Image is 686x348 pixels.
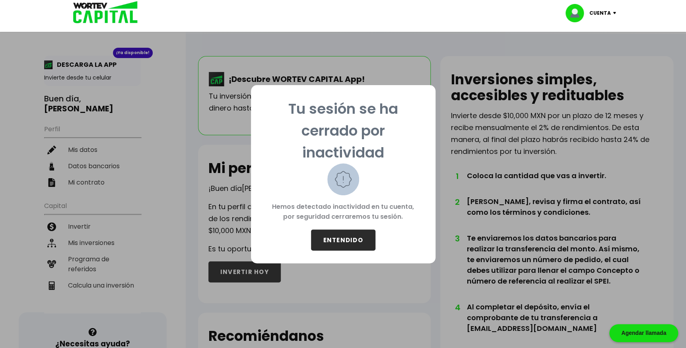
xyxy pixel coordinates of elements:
[589,7,611,19] p: Cuenta
[264,98,423,163] p: Tu sesión se ha cerrado por inactividad
[611,12,622,14] img: icon-down
[609,324,678,342] div: Agendar llamada
[566,4,589,22] img: profile-image
[264,195,423,229] p: Hemos detectado inactividad en tu cuenta, por seguridad cerraremos tu sesión.
[327,163,359,195] img: warning
[311,229,375,251] button: ENTENDIDO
